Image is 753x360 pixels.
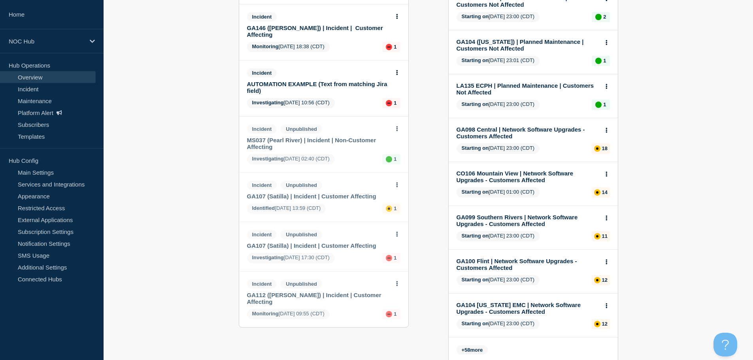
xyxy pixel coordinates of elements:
[247,204,326,214] span: [DATE] 13:59 (CDT)
[247,253,335,263] span: [DATE] 17:30 (CDT)
[394,255,396,261] p: 1
[462,277,489,283] span: Starting on
[457,214,599,227] a: GA099 Southern Rivers | Network Software Upgrades - Customers Affected
[394,100,396,106] p: 1
[602,233,608,239] p: 11
[462,233,489,239] span: Starting on
[386,311,392,317] div: down
[595,58,602,64] div: up
[457,82,599,96] a: LA135 ECPH | Planned Maintenance | Customers Not Affected
[603,14,606,20] p: 2
[602,145,608,151] p: 18
[247,68,277,77] span: Incident
[394,156,396,162] p: 1
[594,189,600,196] div: affected
[394,205,396,211] p: 1
[462,320,489,326] span: Starting on
[386,156,392,162] div: up
[247,124,277,134] span: Incident
[594,145,600,152] div: affected
[247,292,390,305] a: GA112 ([PERSON_NAME]) | Incident | Customer Affecting
[594,321,600,327] div: affected
[457,302,599,315] a: GA104 [US_STATE] EMC | Network Software Upgrades - Customers Affected
[603,58,606,64] p: 1
[247,25,390,38] a: GA146 ([PERSON_NAME]) | Incident | Customer Affecting
[457,231,540,241] span: [DATE] 23:00 (CDT)
[603,102,606,107] p: 1
[457,38,599,52] a: GA104 ([US_STATE]) | Planned Maintenance | Customers Not Affected
[386,255,392,261] div: down
[281,279,322,288] span: Unpublished
[247,154,335,164] span: [DATE] 02:40 (CDT)
[247,242,390,249] a: GA107 (Satilla) | Incident | Customer Affecting
[457,258,599,271] a: GA100 Flint | Network Software Upgrades - Customers Affected
[457,345,488,354] span: + more
[252,205,275,211] span: Identified
[247,279,277,288] span: Incident
[394,44,396,50] p: 1
[386,44,392,50] div: down
[247,193,390,200] a: GA107 (Satilla) | Incident | Customer Affecting
[247,137,390,150] a: MS037 (Pearl River) | Incident | Non-Customer Affecting
[594,233,600,239] div: affected
[247,42,330,52] span: [DATE] 18:38 (CDT)
[462,13,489,19] span: Starting on
[457,187,540,198] span: [DATE] 01:00 (CDT)
[281,230,322,239] span: Unpublished
[457,275,540,285] span: [DATE] 23:00 (CDT)
[457,56,540,66] span: [DATE] 23:01 (CDT)
[281,181,322,190] span: Unpublished
[247,12,277,21] span: Incident
[464,347,470,353] span: 58
[462,57,489,63] span: Starting on
[457,170,599,183] a: CO106 Mountain View | Network Software Upgrades - Customers Affected
[462,101,489,107] span: Starting on
[386,205,392,212] div: affected
[713,333,737,356] iframe: Help Scout Beacon - Open
[252,43,279,49] span: Monitoring
[595,14,602,20] div: up
[252,254,284,260] span: Investigating
[247,98,335,108] span: [DATE] 10:56 (CDT)
[602,321,608,327] p: 12
[247,230,277,239] span: Incident
[252,156,284,162] span: Investigating
[595,102,602,108] div: up
[252,311,279,317] span: Monitoring
[386,100,392,106] div: down
[247,81,390,94] a: AUTOMATION EXAMPLE (Text from matching Jira field)
[602,189,608,195] p: 14
[457,319,540,329] span: [DATE] 23:00 (CDT)
[457,12,540,22] span: [DATE] 23:00 (CDT)
[281,124,322,134] span: Unpublished
[602,277,608,283] p: 12
[252,100,284,106] span: Investigating
[457,143,540,154] span: [DATE] 23:00 (CDT)
[247,309,330,319] span: [DATE] 09:55 (CDT)
[457,100,540,110] span: [DATE] 23:00 (CDT)
[247,181,277,190] span: Incident
[457,126,599,139] a: GA098 Central | Network Software Upgrades - Customers Affected
[394,311,396,317] p: 1
[594,277,600,283] div: affected
[462,145,489,151] span: Starting on
[9,38,85,45] p: NOC Hub
[462,189,489,195] span: Starting on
